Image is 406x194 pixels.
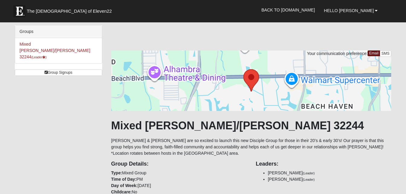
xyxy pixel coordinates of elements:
li: [PERSON_NAME] [268,170,391,176]
h4: Group Details: [111,161,247,167]
a: Mixed [PERSON_NAME]/[PERSON_NAME] 32244(Leader) [20,42,90,59]
span: The [DEMOGRAPHIC_DATA] of Eleven22 [27,8,112,14]
small: (Leader) [303,178,315,181]
div: Groups [15,25,102,38]
strong: Time of Day: [111,177,137,182]
small: (Leader ) [31,55,47,59]
span: Hello [PERSON_NAME] [324,8,374,13]
small: (Leader) [303,171,315,175]
img: Eleven22 logo [13,5,25,17]
span: Your communication preference: [307,51,368,56]
a: Email [368,50,380,56]
a: Group Signups [15,70,102,76]
strong: Type: [111,170,122,175]
h4: Leaders: [256,161,391,167]
a: Back to [DOMAIN_NAME] [257,2,320,18]
h1: Mixed [PERSON_NAME]/[PERSON_NAME] 32244 [111,119,391,132]
a: SMS [380,50,391,57]
a: The [DEMOGRAPHIC_DATA] of Eleven22 [10,2,131,17]
li: [PERSON_NAME] [268,176,391,183]
a: Hello [PERSON_NAME] [320,3,382,18]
